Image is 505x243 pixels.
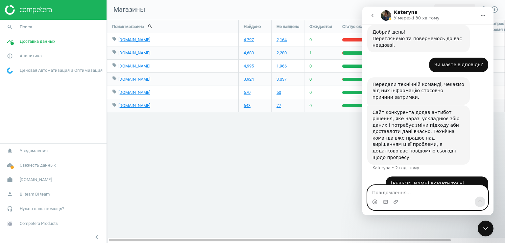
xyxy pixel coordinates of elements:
span: Нужна наша помощь? [20,206,64,212]
span: 0 [309,76,312,82]
a: [DOMAIN_NAME] [118,103,150,108]
span: 0 [309,103,312,109]
a: [DOMAIN_NAME] [118,77,150,82]
a: 2,280 [277,50,287,56]
span: Competera Products [20,221,58,227]
span: 0 [309,90,312,95]
a: 643 [244,103,251,109]
a: [DOMAIN_NAME] [118,90,150,95]
i: info_outline [491,6,498,13]
span: Доставка данных [20,39,55,44]
a: 77 [277,103,281,109]
span: Поиск [20,24,32,30]
a: 2,164 [277,37,287,43]
i: local_offer [112,63,117,67]
i: headset_mic [4,202,16,215]
span: BI team BI team [20,191,50,197]
a: 1,966 [277,63,287,69]
span: Свежесть данных [20,162,56,168]
a: 4,680 [244,50,254,56]
button: chevron_left [88,233,105,241]
i: pie_chart_outlined [4,50,16,62]
a: 4,797 [244,37,254,43]
img: wGWNvw8QSZomAAAAABJRU5ErkJggg== [7,67,13,74]
a: 50 [277,90,281,95]
a: [DOMAIN_NAME] [118,50,150,55]
i: work [4,174,16,186]
span: Аналитика [20,53,42,59]
iframe: Intercom live chat [478,221,493,236]
span: Магазины [107,5,145,14]
span: 0 [309,63,312,69]
i: local_offer [112,37,117,41]
i: settings [480,6,488,13]
i: person [4,188,16,201]
span: Найдено [244,24,261,30]
i: search [4,21,16,33]
span: Ожидается [309,24,332,30]
iframe: Intercom live chat [362,7,493,215]
a: info_outline [491,6,498,14]
a: 4,995 [244,63,254,69]
i: timeline [4,35,16,48]
span: [DOMAIN_NAME] [20,177,52,183]
button: search [144,21,156,32]
i: notifications [4,145,16,157]
img: ajHJNr6hYgQAAAAASUVORK5CYII= [5,5,52,15]
a: [DOMAIN_NAME] [118,37,150,42]
a: 3,037 [277,76,287,82]
div: Поиск магазина [107,20,238,33]
span: Уведомления [20,148,48,154]
i: local_offer [112,76,117,81]
span: Статус сканирования [342,24,384,30]
a: 670 [244,90,251,95]
i: chevron_left [93,233,101,241]
a: [DOMAIN_NAME] [118,64,150,68]
i: local_offer [112,89,117,94]
button: settings [477,3,491,17]
a: 3,924 [244,76,254,82]
i: local_offer [112,102,117,107]
span: 0 [309,37,312,43]
i: local_offer [112,50,117,54]
span: Не найдено [277,24,299,30]
i: cloud_done [4,159,16,172]
span: 1 [309,50,312,56]
span: Ценовая Автоматизация и Оптимизация [20,67,103,73]
button: add_circle_outlineДобавить [434,4,475,16]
